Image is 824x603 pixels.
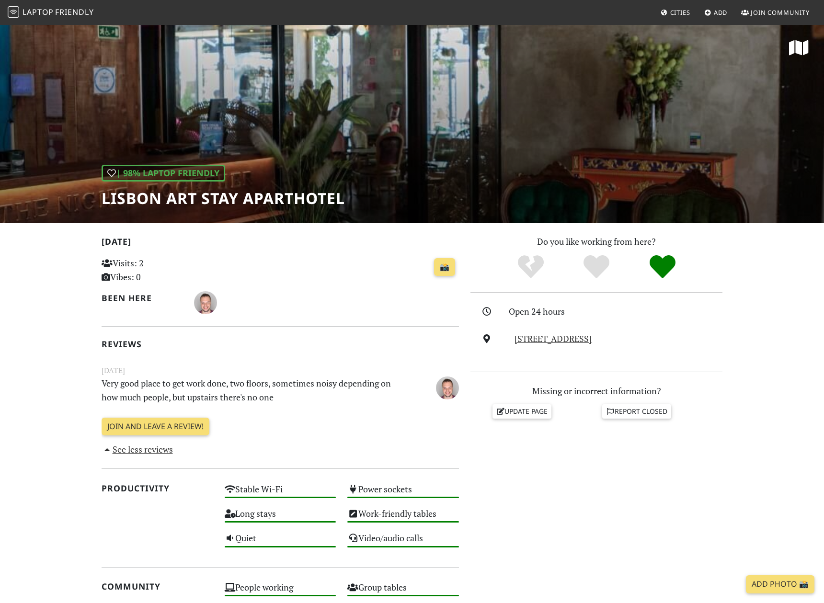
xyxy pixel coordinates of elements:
[737,4,813,21] a: Join Community
[515,333,592,344] a: [STREET_ADDRESS]
[714,8,728,17] span: Add
[219,506,342,530] div: Long stays
[219,481,342,506] div: Stable Wi-Fi
[8,6,19,18] img: LaptopFriendly
[470,384,722,398] p: Missing or incorrect information?
[492,404,552,419] a: Update page
[602,404,671,419] a: Report closed
[23,7,54,17] span: Laptop
[509,305,728,319] div: Open 24 hours
[629,254,696,280] div: Definitely!
[751,8,810,17] span: Join Community
[746,575,814,593] a: Add Photo 📸
[102,256,213,284] p: Visits: 2 Vibes: 0
[8,4,94,21] a: LaptopFriendly LaptopFriendly
[102,444,173,455] a: See less reviews
[436,381,459,392] span: Danilo Aleixo
[194,296,217,307] span: Danilo Aleixo
[342,530,465,555] div: Video/audio calls
[657,4,694,21] a: Cities
[102,339,459,349] h2: Reviews
[102,581,213,592] h2: Community
[436,376,459,399] img: 5096-danilo.jpg
[102,483,213,493] h2: Productivity
[96,376,403,404] p: Very good place to get work done, two floors, sometimes noisy depending on how much people, but u...
[102,418,209,436] a: Join and leave a review!
[434,258,455,276] a: 📸
[219,530,342,555] div: Quiet
[102,293,183,303] h2: Been here
[470,235,722,249] p: Do you like working from here?
[102,237,459,250] h2: [DATE]
[670,8,690,17] span: Cities
[55,7,93,17] span: Friendly
[102,165,225,182] div: | 98% Laptop Friendly
[563,254,629,280] div: Yes
[96,364,465,376] small: [DATE]
[700,4,732,21] a: Add
[498,254,564,280] div: No
[342,506,465,530] div: Work-friendly tables
[342,481,465,506] div: Power sockets
[102,189,345,207] h1: Lisbon Art Stay Aparthotel
[194,291,217,314] img: 5096-danilo.jpg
